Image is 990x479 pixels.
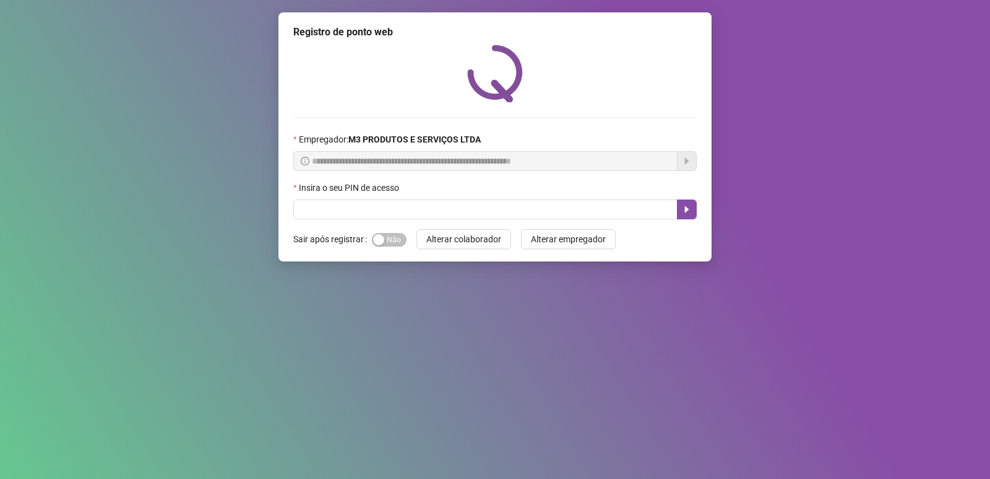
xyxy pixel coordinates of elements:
strong: M3 PRODUTOS E SERVIÇOS LTDA [348,134,481,144]
img: QRPoint [467,45,523,102]
div: Registro de ponto web [293,25,697,40]
span: info-circle [301,157,309,165]
label: Insira o seu PIN de acesso [293,181,407,195]
span: Alterar colaborador [426,232,501,246]
span: Alterar empregador [531,232,606,246]
span: caret-right [682,204,692,214]
button: Alterar empregador [521,229,616,249]
button: Alterar colaborador [416,229,511,249]
span: Empregador : [299,133,481,146]
label: Sair após registrar [293,229,372,249]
